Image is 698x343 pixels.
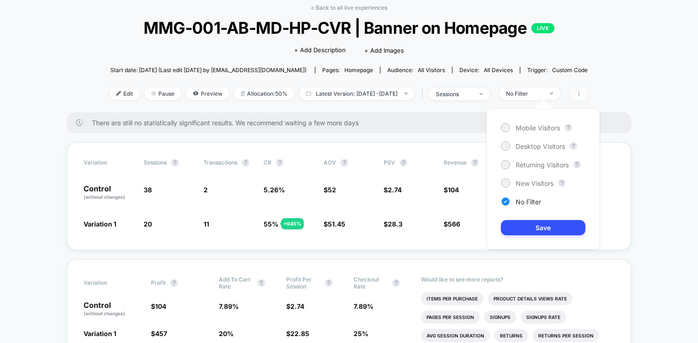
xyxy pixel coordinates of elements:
span: Revenue [444,159,467,166]
button: ? [565,124,572,131]
span: Preview [186,87,229,100]
span: 7.89 % [354,302,373,310]
span: Custom Code [552,67,588,73]
span: 566 [448,220,460,228]
img: end [550,92,553,94]
li: Returns [494,329,528,342]
span: Profit [151,279,166,286]
span: $ [444,186,459,194]
button: ? [242,159,249,166]
span: 28.3 [388,220,403,228]
span: Variation [84,159,134,166]
span: (without changes) [84,194,125,200]
button: ? [341,159,348,166]
span: No Filter [516,198,541,206]
span: (without changes) [84,311,125,316]
span: There are still no statistically significant results. We recommend waiting a few more days [92,119,613,127]
span: $ [384,186,402,194]
li: Signups [484,311,516,324]
span: Start date: [DATE] (Last edit [DATE] by [EMAIL_ADDRESS][DOMAIN_NAME]) [110,67,307,73]
img: end [480,93,483,95]
button: ? [170,279,178,287]
span: Latest Version: [DATE] - [DATE] [299,87,415,100]
span: 38 [144,186,152,194]
span: 5.26 % [264,186,285,194]
span: Pause [144,87,181,100]
span: $ [151,302,166,310]
p: LIVE [531,23,554,33]
div: Trigger: [527,67,588,73]
span: all devices [484,67,513,73]
button: ? [276,159,283,166]
span: 104 [155,302,166,310]
button: ? [471,159,479,166]
button: ? [558,179,566,187]
li: Avg Session Duration [421,329,490,342]
span: Transactions [204,159,237,166]
span: Variation [84,276,134,290]
span: CR [264,159,271,166]
span: 20 [144,220,152,228]
span: Returning Visitors [516,161,569,169]
button: ? [570,142,577,150]
span: Variation 1 [84,330,116,337]
span: 55 % [264,220,278,228]
span: homepage [344,67,373,73]
li: Returns Per Session [533,329,599,342]
img: edit [116,91,121,96]
span: 11 [204,220,209,228]
p: Would like to see more reports? [421,276,614,283]
span: 22.85 [290,330,309,337]
div: Audience: [387,67,445,73]
div: + 945 % [281,218,304,229]
button: Save [501,220,585,235]
a: < Back to all live experiences [311,4,387,11]
span: Checkout Rate [354,276,388,290]
button: ? [573,161,581,168]
div: No Filter [506,90,543,97]
p: Control [84,301,142,317]
span: Device: [452,67,520,73]
span: 457 [155,330,167,337]
span: 2.74 [388,186,402,194]
span: 25 % [354,330,368,337]
span: MMG-001-AB-MD-HP-CVR | Banner on Homepage [133,18,565,37]
span: 52 [328,186,336,194]
span: Allocation: 50% [234,87,295,100]
button: ? [325,279,332,287]
span: $ [324,220,345,228]
span: $ [151,330,167,337]
span: | [419,87,429,101]
button: ? [392,279,400,287]
span: Add To Cart Rate [219,276,253,290]
img: calendar [306,91,311,96]
span: Edit [109,87,140,100]
span: PSV [384,159,395,166]
span: Profit Per Session [286,276,320,290]
p: Control [84,185,134,201]
span: 2 [204,186,208,194]
img: end [151,91,156,96]
span: Variation 1 [84,220,116,228]
div: sessions [436,91,473,98]
span: All Visitors [418,67,445,73]
button: ? [400,159,407,166]
span: $ [286,330,309,337]
span: $ [384,220,403,228]
span: AOV [324,159,336,166]
span: $ [324,186,336,194]
span: + Add Images [364,47,404,54]
img: end [404,92,408,94]
span: Sessions [144,159,167,166]
span: 104 [448,186,459,194]
span: Mobile Visitors [516,124,560,132]
button: ? [171,159,179,166]
span: Desktop Visitors [516,142,565,150]
span: 7.89 % [219,302,239,310]
div: Pages: [322,67,373,73]
span: $ [286,302,304,310]
li: Product Details Views Rate [488,292,572,305]
span: New Visitors [516,179,554,187]
img: rebalance [241,91,245,96]
li: Items Per Purchase [421,292,483,305]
